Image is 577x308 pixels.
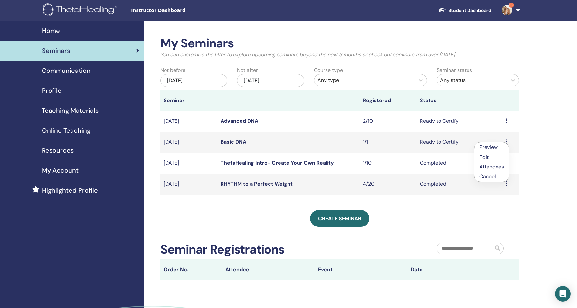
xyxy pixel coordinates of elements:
[417,90,502,111] th: Status
[479,173,504,180] p: Cancel
[440,76,504,84] div: Any status
[509,3,514,8] span: 9+
[160,259,222,280] th: Order No.
[237,74,304,87] div: [DATE]
[417,132,502,153] td: Ready to Certify
[160,36,519,51] h2: My Seminars
[437,66,472,74] label: Seminar status
[318,215,361,222] span: Create seminar
[221,159,334,166] a: ThetaHealing Intro- Create Your Own Reality
[417,153,502,174] td: Completed
[42,146,74,155] span: Resources
[479,154,489,160] a: Edit
[42,66,90,75] span: Communication
[42,106,99,115] span: Teaching Materials
[438,7,446,13] img: graduation-cap-white.svg
[160,132,217,153] td: [DATE]
[479,144,498,150] a: Preview
[479,163,504,170] a: Attendees
[408,259,500,280] th: Date
[360,153,417,174] td: 1/10
[222,259,315,280] th: Attendee
[317,76,411,84] div: Any type
[502,5,512,15] img: default.jpg
[360,174,417,195] td: 4/20
[131,7,228,14] span: Instructor Dashboard
[42,186,98,195] span: Highlighted Profile
[160,153,217,174] td: [DATE]
[42,126,90,135] span: Online Teaching
[42,26,60,35] span: Home
[160,242,284,257] h2: Seminar Registrations
[160,74,227,87] div: [DATE]
[314,66,343,74] label: Course type
[360,111,417,132] td: 2/10
[221,118,258,124] a: Advanced DNA
[315,259,408,280] th: Event
[417,111,502,132] td: Ready to Certify
[221,180,293,187] a: RHYTHM to a Perfect Weight
[160,51,519,59] p: You can customize the filter to explore upcoming seminars beyond the next 3 months or check out s...
[221,139,246,145] a: Basic DNA
[160,66,185,74] label: Not before
[160,90,217,111] th: Seminar
[360,90,417,111] th: Registered
[160,174,217,195] td: [DATE]
[42,166,79,175] span: My Account
[237,66,258,74] label: Not after
[433,5,497,16] a: Student Dashboard
[42,86,61,95] span: Profile
[555,286,571,302] div: Open Intercom Messenger
[360,132,417,153] td: 1/1
[310,210,369,227] a: Create seminar
[43,3,119,18] img: logo.png
[160,111,217,132] td: [DATE]
[417,174,502,195] td: Completed
[42,46,70,55] span: Seminars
